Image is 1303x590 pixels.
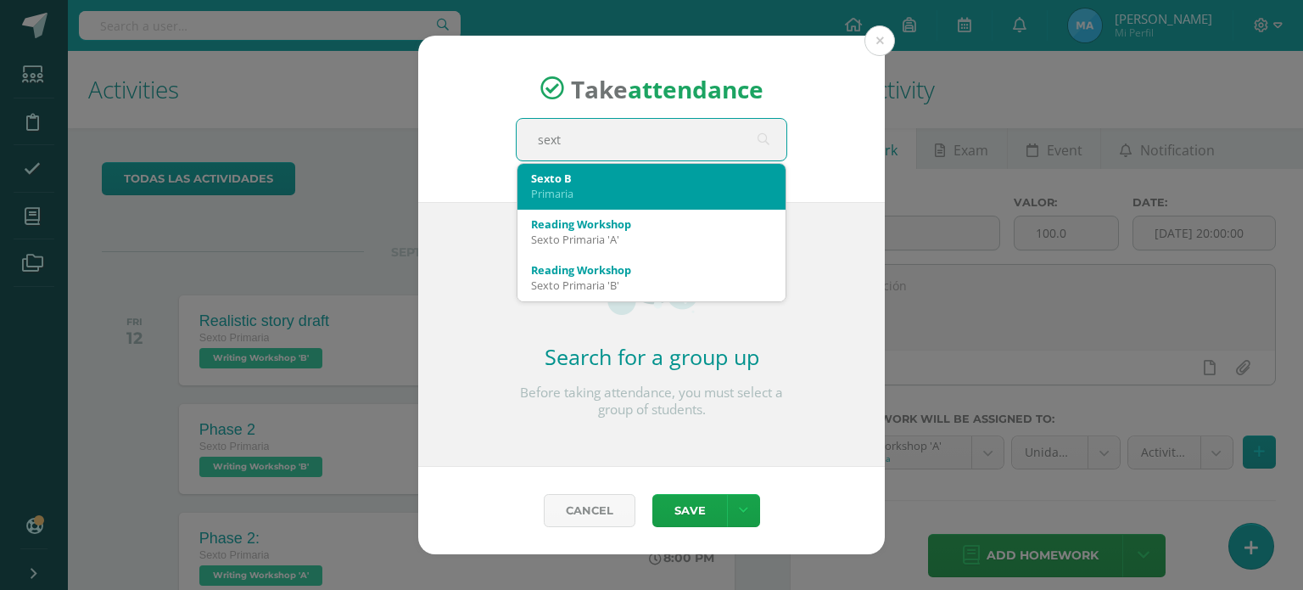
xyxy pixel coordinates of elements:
[571,72,763,104] span: Take
[544,494,635,527] a: Cancel
[516,342,787,371] h2: Search for a group up
[531,186,772,201] div: Primaria
[531,232,772,247] div: Sexto Primaria 'A'
[531,216,772,232] div: Reading Workshop
[652,494,727,527] button: Save
[531,171,772,186] div: Sexto B
[531,278,772,293] div: Sexto Primaria 'B'
[517,119,786,160] input: Search for a grade or section here…
[628,72,763,104] strong: attendance
[516,385,787,419] p: Before taking attendance, you must select a group of students.
[531,262,772,278] div: Reading Workshop
[864,25,895,56] button: Close (Esc)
